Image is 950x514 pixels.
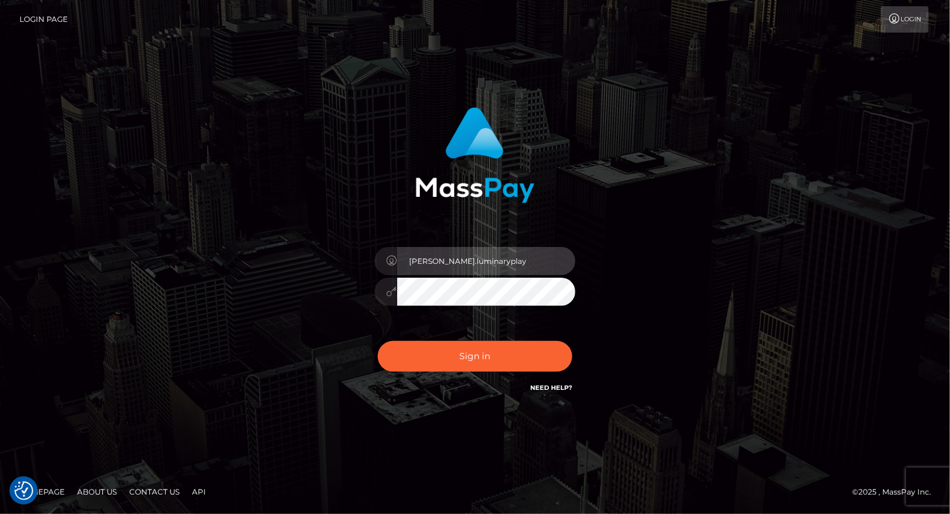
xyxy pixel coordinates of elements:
[415,107,535,203] img: MassPay Login
[187,482,211,501] a: API
[881,6,929,33] a: Login
[397,247,575,275] input: Username...
[14,481,33,500] button: Consent Preferences
[19,6,68,33] a: Login Page
[72,482,122,501] a: About Us
[530,384,572,392] a: Need Help?
[124,482,184,501] a: Contact Us
[378,341,572,372] button: Sign in
[14,482,70,501] a: Homepage
[14,481,33,500] img: Revisit consent button
[852,485,941,499] div: © 2025 , MassPay Inc.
